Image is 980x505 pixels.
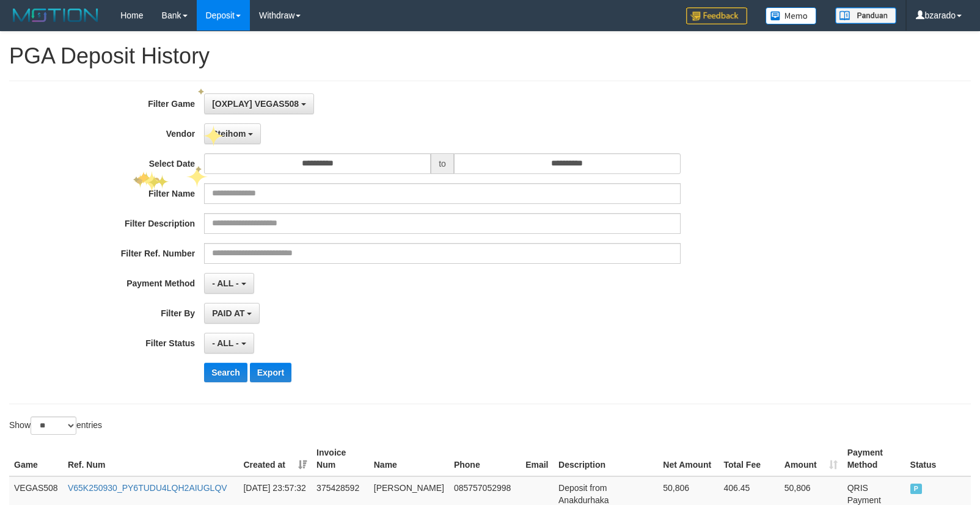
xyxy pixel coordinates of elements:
th: Ref. Num [63,441,238,476]
a: V65K250930_PY6TUDU4LQH2AIUGLQV [68,483,227,493]
img: Button%20Memo.svg [766,7,817,24]
th: Name [369,441,449,476]
span: - ALL - [212,278,239,288]
th: Phone [449,441,521,476]
span: - ALL - [212,338,239,348]
button: PAID AT [204,303,260,324]
th: Total Fee [719,441,780,476]
th: Game [9,441,63,476]
span: Steihom [212,129,246,139]
th: Payment Method [843,441,905,476]
button: - ALL - [204,273,254,294]
span: PAID [910,484,923,494]
button: - ALL - [204,333,254,354]
th: Email [521,441,554,476]
img: MOTION_logo.png [9,6,102,24]
th: Created at: activate to sort column ascending [238,441,312,476]
th: Status [905,441,971,476]
button: Export [250,363,291,382]
label: Show entries [9,416,102,435]
th: Description [554,441,658,476]
th: Invoice Num [312,441,369,476]
th: Net Amount [658,441,719,476]
select: Showentries [31,416,76,435]
th: Amount: activate to sort column ascending [780,441,843,476]
img: panduan.png [835,7,896,24]
h1: PGA Deposit History [9,44,971,68]
button: [OXPLAY] VEGAS508 [204,93,314,114]
span: [OXPLAY] VEGAS508 [212,99,299,109]
span: PAID AT [212,308,244,318]
button: Steihom [204,123,261,144]
button: Search [204,363,247,382]
img: Feedback.jpg [686,7,747,24]
span: to [431,153,454,174]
